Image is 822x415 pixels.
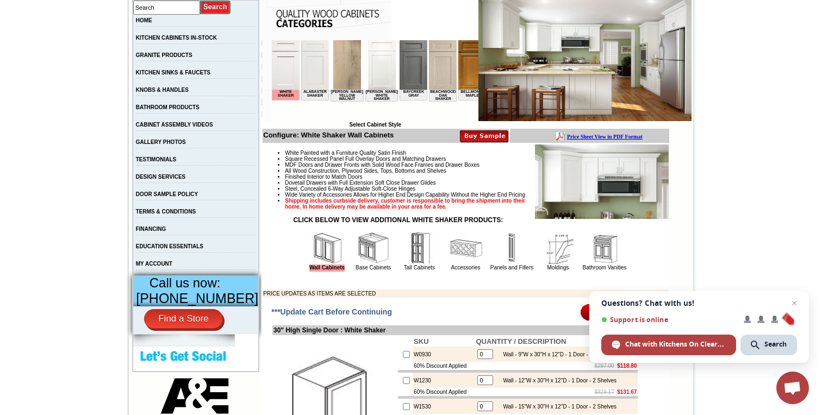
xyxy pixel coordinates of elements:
a: TERMS & CONDITIONS [136,209,196,215]
a: DESIGN SERVICES [136,174,186,180]
li: Dovetail Drawers with Full Extension Soft Close Drawer Glides [285,180,668,186]
strong: Shipping includes curbside delivery, customer is responsible to bring the shipment into their hom... [285,198,525,210]
td: W1530 [413,399,475,414]
a: CABINET ASSEMBLY VIDEOS [136,122,213,128]
td: 30" High Single Door : White Shaker [272,325,639,335]
iframe: Browser incompatible [272,40,478,122]
a: FINANCING [136,226,166,232]
span: Close chat [788,297,801,310]
td: W0930 [413,347,475,362]
a: Base Cabinets [356,265,391,271]
b: SKU [414,337,428,345]
span: Support is online [601,316,736,324]
div: Wall - 15"W x 30"H x 12"D - 1 Door - 2 Shelves [497,404,616,410]
a: DOOR SAMPLE POLICY [136,191,198,197]
a: GRANITE PRODUCTS [136,52,192,58]
img: Moldings [542,232,575,265]
a: Panels and Fillers [490,265,533,271]
span: Call us now: [150,275,221,290]
a: GALLERY PHOTOS [136,139,186,145]
a: EDUCATION ESSENTIALS [136,243,203,249]
li: White Painted with a Furniture Quality Satin Finish [285,150,668,156]
a: KNOBS & HANDLES [136,87,189,93]
a: Wall Cabinets [309,265,345,272]
td: PRICE UPDATES AS ITEMS ARE SELECTED [263,290,575,298]
img: Tall Cabinets [403,232,436,265]
li: Finished Interior to Match Doors [285,174,668,180]
b: $0.00 [651,290,669,298]
img: Base Cabinets [357,232,390,265]
a: KITCHEN CABINETS IN-STOCK [136,35,217,41]
div: Open chat [776,372,809,404]
a: TESTIMONIALS [136,156,176,162]
li: Square Recessed Panel Full Overlay Doors and Matching Drawers [285,156,668,162]
td: W1230 [413,373,475,388]
s: $297.00 [595,363,614,369]
a: Moldings [547,265,569,271]
img: Accessories [450,232,482,265]
div: Wall - 9"W x 30"H x 12"D - 1 Door - 2 Shelves [497,351,613,357]
li: MDF Doors and Drawer Fronts with Solid Wood Face Frames and Drawer Boxes [285,162,668,168]
b: Select Cabinet Style [349,122,401,128]
b: Price Sheet View in PDF Format [13,4,88,10]
b: Configure: White Shaker Wall Cabinets [263,131,394,139]
li: Wide Variety of Accessories Allows for Higher End Design Capability Without the Higher End Pricing [285,192,668,198]
div: Search [740,335,797,355]
td: 60% Discount Applied [413,388,475,396]
li: Steel, Concealed 6-Way Adjustable Soft-Close Hinges [285,186,668,192]
a: BATHROOM PRODUCTS [136,104,200,110]
b: QUANTITY / DESCRIPTION [476,337,566,345]
a: Find a Store [144,309,223,329]
input: Add to Cart [581,303,640,321]
a: Price Sheet View in PDF Format [13,2,88,11]
a: Accessories [451,265,481,271]
span: Search [764,339,787,349]
img: Wall Cabinets [311,232,344,265]
td: 60% Discount Applied [413,362,475,370]
img: Panels and Fillers [496,232,528,265]
b: $118.80 [617,363,637,369]
a: Tall Cabinets [404,265,435,271]
strong: CLICK BELOW TO VIEW ADDITIONAL WHITE SHAKER PRODUCTS: [294,216,503,224]
div: Chat with Kitchens On Clearance [601,335,736,355]
a: HOME [136,17,152,23]
li: All Wood Construction, Plywood Sides, Tops, Bottoms and Shelves [285,168,668,174]
span: Questions? Chat with us! [601,299,797,307]
img: pdf.png [2,3,10,11]
a: Bathroom Vanities [583,265,627,271]
span: Chat with Kitchens On Clearance [625,339,726,349]
a: MY ACCOUNT [136,261,172,267]
s: $329.17 [595,389,614,395]
span: ***Update Cart Before Continuing [271,307,392,316]
img: Product Image [535,144,669,219]
td: Bellmonte Maple [186,49,214,60]
img: Bathroom Vanities [588,232,621,265]
b: $131.67 [617,389,637,395]
a: KITCHEN SINKS & FAUCETS [136,70,210,76]
span: [PHONE_NUMBER] [136,291,258,306]
div: Wall - 12"W x 30"H x 12"D - 1 Door - 2 Shelves [497,378,616,383]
